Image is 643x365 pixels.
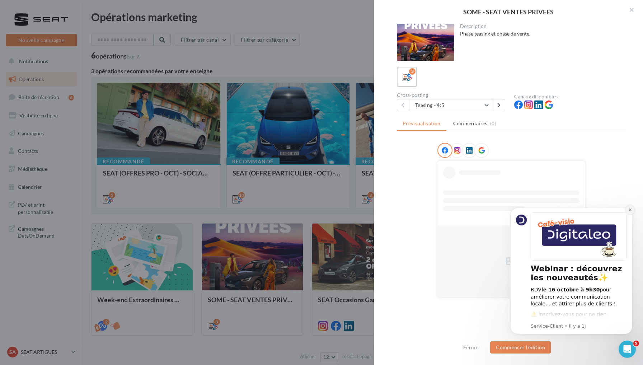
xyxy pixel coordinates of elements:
span: Commentaires [453,120,488,127]
button: Teasing - 4:5 [409,99,493,111]
button: Commencer l'édition [490,341,551,354]
div: 3 [409,68,416,75]
div: SOME - SEAT VENTES PRIVEES [385,9,632,15]
div: Phase teasing et phase de vente. [460,30,620,37]
button: Fermer [460,343,483,352]
div: Cross-posting [397,93,508,98]
iframe: Intercom notifications message [499,199,643,361]
div: Canaux disponibles [514,94,626,99]
iframe: Intercom live chat [619,341,636,358]
div: Description [460,24,620,29]
span: 9 [633,341,639,346]
span: (0) [490,121,496,126]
